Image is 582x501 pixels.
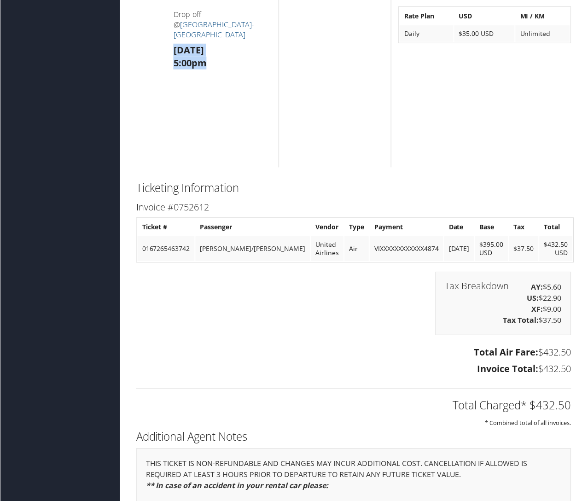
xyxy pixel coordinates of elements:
td: VIXXXXXXXXXXXX4874 [370,237,443,262]
strong: [DATE] [173,44,204,56]
h2: Total Charged* $432.50 [136,398,571,414]
th: Rate Plan [400,8,453,24]
small: * Combined total of all invoices. [485,419,571,427]
h3: $432.50 [136,363,571,376]
td: Daily [400,25,453,42]
h3: Invoice #0752612 [136,201,571,214]
strong: 5:00pm [173,57,206,69]
strong: AY: [531,282,543,292]
td: $35.00 USD [454,25,515,42]
td: Unlimited [516,25,570,42]
strong: US: [527,293,539,303]
td: Air [344,237,369,262]
td: United Airlines [311,237,343,262]
h3: Tax Breakdown [445,282,509,291]
td: $432.50 USD [540,237,573,262]
a: [GEOGRAPHIC_DATA]-[GEOGRAPHIC_DATA] [173,19,254,40]
h4: Drop-off @ [173,9,272,40]
th: Ticket # [137,219,194,236]
h2: Additional Agent Notes [136,430,571,445]
th: Type [344,219,369,236]
td: [DATE] [444,237,474,262]
th: Base [475,219,508,236]
div: $5.60 $22.90 $9.00 $37.50 [436,272,571,336]
th: Date [444,219,474,236]
strong: Tax Total: [503,315,539,326]
th: MI / KM [516,8,570,24]
td: $395.00 USD [475,237,508,262]
strong: ** In case of an accident in your rental car please: [145,481,328,491]
th: Passenger [195,219,310,236]
td: [PERSON_NAME]/[PERSON_NAME] [195,237,310,262]
strong: Total Air Fare: [474,346,539,359]
th: Tax [509,219,539,236]
h3: $432.50 [136,346,571,359]
td: 0167265463742 [137,237,194,262]
th: Total [540,219,573,236]
strong: XF: [532,304,543,315]
h2: Ticketing Information [136,181,571,196]
strong: Invoice Total: [477,363,539,375]
td: $37.50 [509,237,539,262]
th: USD [454,8,515,24]
th: Vendor [311,219,343,236]
th: Payment [370,219,443,236]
